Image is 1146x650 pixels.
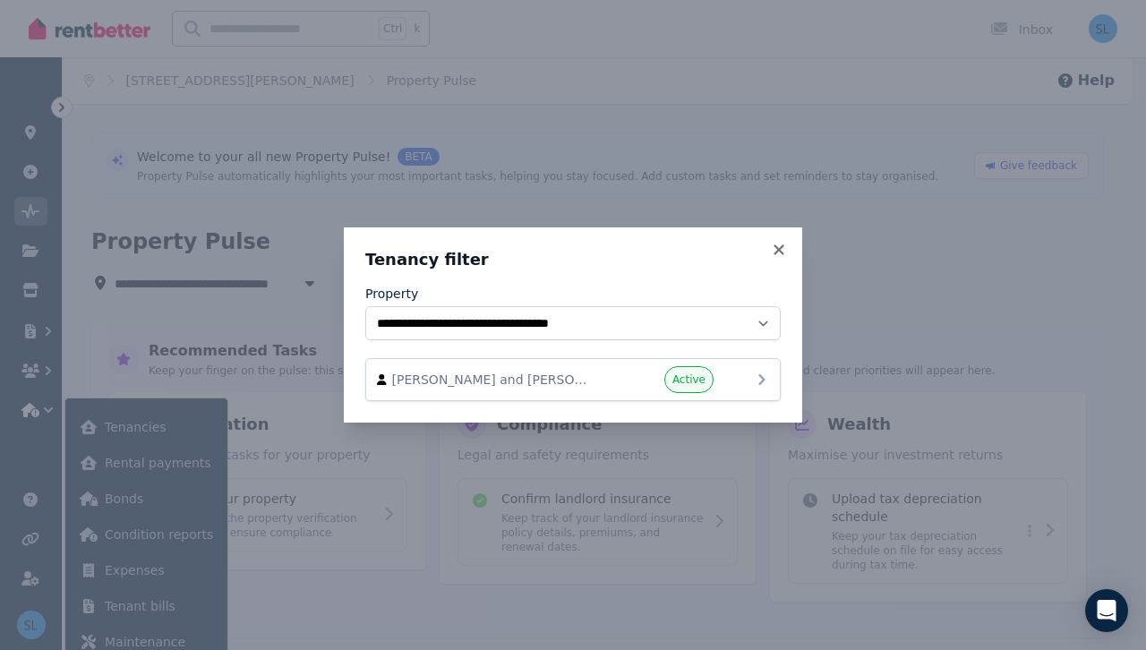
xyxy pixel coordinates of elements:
[365,285,418,303] label: Property
[392,371,596,389] span: [PERSON_NAME] and [PERSON_NAME]
[1085,589,1128,632] div: Open Intercom Messenger
[365,249,781,270] h3: Tenancy filter
[365,358,781,401] a: [PERSON_NAME] and [PERSON_NAME]Active
[672,372,706,387] span: Active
